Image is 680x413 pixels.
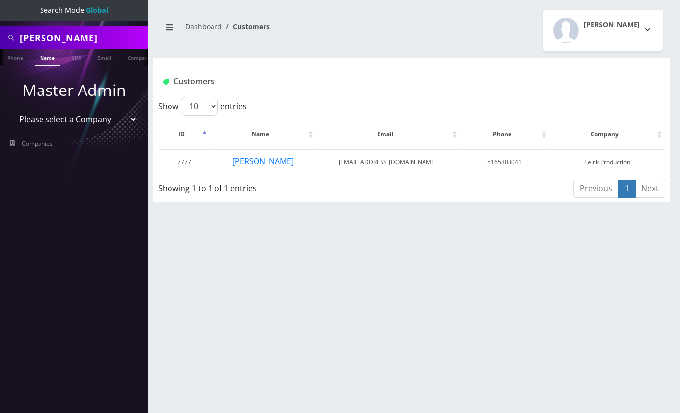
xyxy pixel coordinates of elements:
[635,180,665,198] a: Next
[161,16,404,45] nav: breadcrumb
[20,28,146,47] input: Search All Companies
[584,21,640,29] h2: [PERSON_NAME]
[158,179,362,194] div: Showing 1 to 1 of 1 entries
[92,49,116,65] a: Email
[40,5,108,15] span: Search Mode:
[316,120,459,148] th: Email: activate to sort column ascending
[159,149,209,175] td: 7777
[316,149,459,175] td: [EMAIL_ADDRESS][DOMAIN_NAME]
[123,49,156,65] a: Company
[460,120,549,148] th: Phone: activate to sort column ascending
[35,49,60,66] a: Name
[550,120,664,148] th: Company: activate to sort column ascending
[67,49,85,65] a: SIM
[185,22,222,31] a: Dashboard
[163,77,575,86] h1: Customers
[210,120,315,148] th: Name: activate to sort column ascending
[232,155,294,168] button: [PERSON_NAME]
[550,149,664,175] td: Teltik Production
[2,49,28,65] a: Phone
[543,10,663,51] button: [PERSON_NAME]
[573,180,619,198] a: Previous
[222,21,270,32] li: Customers
[22,139,53,148] span: Companies
[86,5,108,15] strong: Global
[181,97,218,116] select: Showentries
[460,149,549,175] td: 5165303041
[618,180,636,198] a: 1
[158,97,247,116] label: Show entries
[159,120,209,148] th: ID: activate to sort column descending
